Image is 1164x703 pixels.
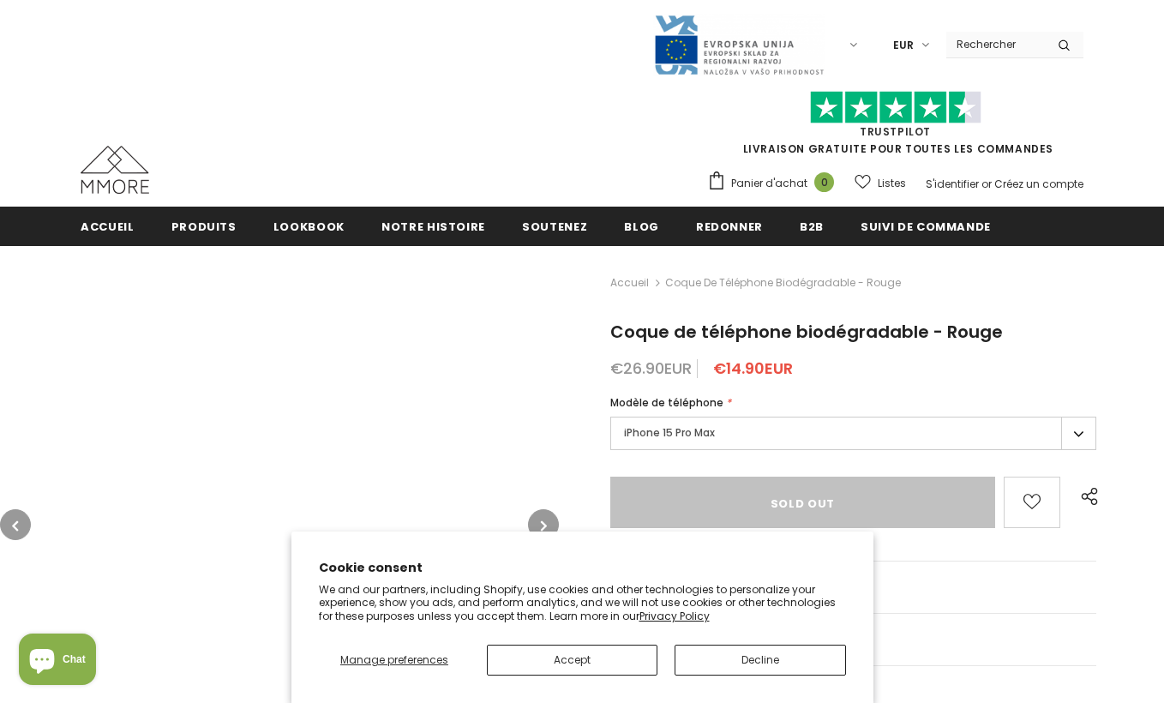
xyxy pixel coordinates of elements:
a: Javni Razpis [653,37,825,51]
a: Produits [171,207,237,245]
span: €26.90EUR [610,358,692,379]
a: TrustPilot [860,124,931,139]
span: Modèle de téléphone [610,395,723,410]
span: Listes [878,175,906,192]
a: Privacy Policy [639,609,710,623]
span: €14.90EUR [713,358,793,379]
span: Produits [171,219,237,235]
a: Accueil [610,273,649,293]
img: Cas MMORE [81,146,149,194]
span: or [981,177,992,191]
span: LIVRAISON GRATUITE POUR TOUTES LES COMMANDES [707,99,1083,156]
a: Créez un compte [994,177,1083,191]
a: soutenez [522,207,587,245]
span: Notre histoire [381,219,485,235]
label: iPhone 15 Pro Max [610,417,1096,450]
span: Blog [624,219,659,235]
a: Blog [624,207,659,245]
span: Coque de téléphone biodégradable - Rouge [665,273,901,293]
a: B2B [800,207,824,245]
button: Manage preferences [318,645,470,676]
inbox-online-store-chat: Shopify online store chat [14,634,101,689]
span: 0 [814,172,834,192]
input: Search Site [946,32,1045,57]
a: Suivi de commande [861,207,991,245]
a: Listes [855,168,906,198]
img: Faites confiance aux étoiles pilotes [810,91,981,124]
a: S'identifier [926,177,979,191]
input: Sold Out [610,477,995,528]
span: Panier d'achat [731,175,807,192]
span: EUR [893,37,914,54]
a: Notre histoire [381,207,485,245]
button: Decline [675,645,845,676]
a: Lookbook [273,207,345,245]
span: B2B [800,219,824,235]
span: Manage preferences [340,652,448,667]
span: Coque de téléphone biodégradable - Rouge [610,320,1003,344]
a: Accueil [81,207,135,245]
span: Redonner [696,219,763,235]
img: Javni Razpis [653,14,825,76]
span: soutenez [522,219,587,235]
a: Redonner [696,207,763,245]
span: Suivi de commande [861,219,991,235]
span: Lookbook [273,219,345,235]
span: Accueil [81,219,135,235]
p: We and our partners, including Shopify, use cookies and other technologies to personalize your ex... [319,583,846,623]
h2: Cookie consent [319,559,846,577]
button: Accept [487,645,657,676]
a: Panier d'achat 0 [707,171,843,196]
